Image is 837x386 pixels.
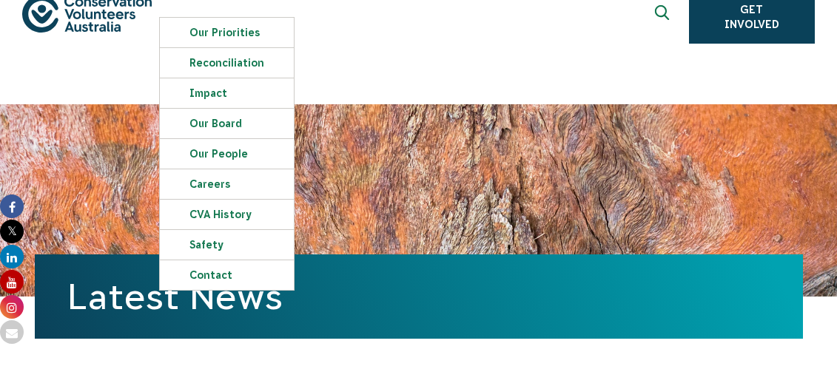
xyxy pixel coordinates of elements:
a: Latest News [67,277,283,316]
a: Reconciliation [160,48,294,78]
a: CVA history [160,200,294,229]
a: Contact [160,260,294,290]
a: Safety [160,230,294,260]
a: Our Board [160,109,294,138]
a: Careers [160,169,294,199]
a: Our People [160,139,294,169]
a: Impact [160,78,294,108]
span: Expand search box [654,5,673,29]
a: Our Priorities [160,18,294,47]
